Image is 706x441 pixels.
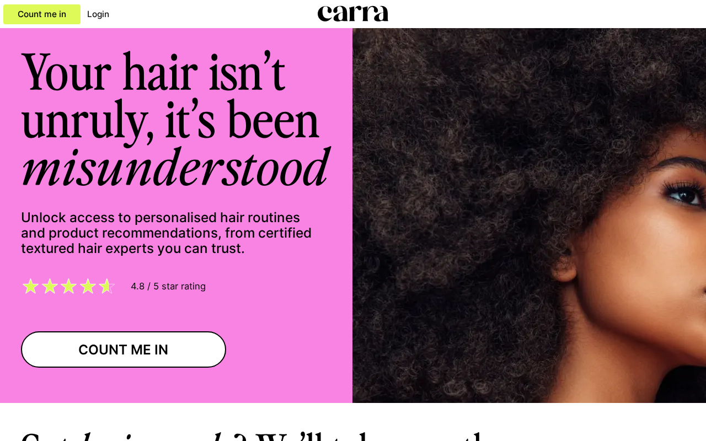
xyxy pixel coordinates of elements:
[21,331,226,368] a: COUNT ME IN
[124,281,206,293] span: 4.8 / 5 star rating
[3,4,80,24] a: Count me in
[18,9,66,19] span: Count me in
[21,209,313,256] p: Unlock access to personalised hair routines and product recommendations, from certified textured ...
[87,8,109,20] a: Login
